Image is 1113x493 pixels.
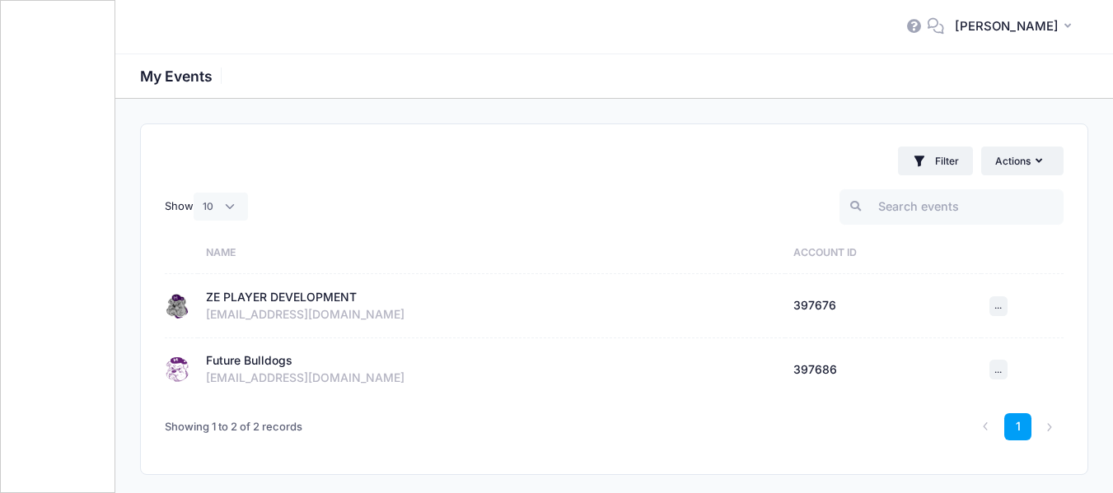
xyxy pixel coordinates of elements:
input: Search events [839,189,1064,225]
span: [PERSON_NAME] [955,17,1059,35]
button: ... [989,360,1008,379]
h1: My Events [140,67,227,85]
span: ... [994,300,1002,311]
button: Actions [981,147,1064,174]
label: Show [165,193,248,221]
a: 1 [1004,413,1031,440]
img: ZE PLAYER DEVELOPMENT [165,294,189,319]
div: [EMAIL_ADDRESS][DOMAIN_NAME] [206,306,778,323]
th: Account ID: activate to sort column ascending [785,231,981,274]
th: Name: activate to sort column ascending [198,231,785,274]
div: Future Bulldogs [206,352,292,370]
button: Filter [898,147,973,175]
select: Show [194,193,248,221]
button: ... [989,296,1008,316]
img: Future Bulldogs [165,357,189,382]
span: ... [994,364,1002,375]
div: ZE PLAYER DEVELOPMENT [206,289,357,306]
button: [PERSON_NAME] [944,8,1088,46]
div: [EMAIL_ADDRESS][DOMAIN_NAME] [206,370,778,387]
td: 397676 [785,274,981,338]
div: Showing 1 to 2 of 2 records [165,408,302,446]
td: 397686 [785,338,981,402]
